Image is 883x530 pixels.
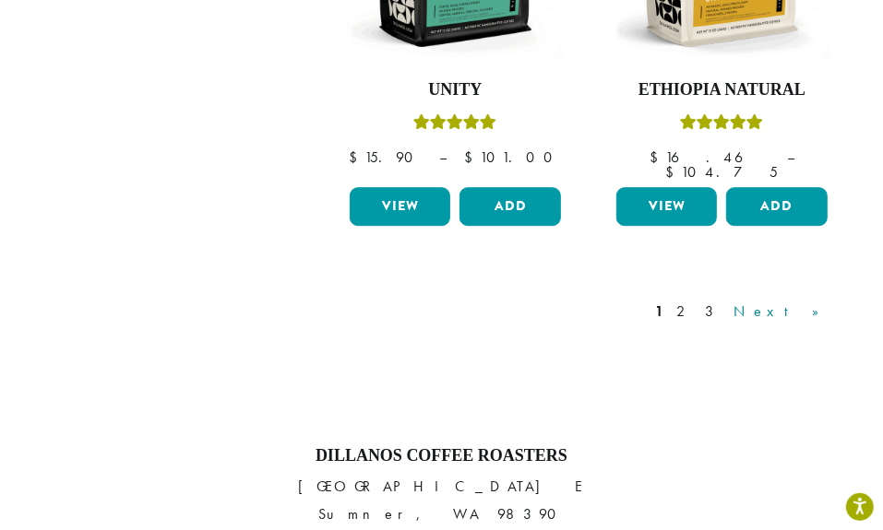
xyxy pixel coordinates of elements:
div: Rated 5.00 out of 5 [680,112,763,139]
a: View [350,187,450,226]
span: – [439,147,447,167]
a: Next » [730,300,836,323]
h4: Dillanos Coffee Roasters [14,446,869,466]
a: 2 [673,300,696,323]
bdi: 15.90 [349,147,422,167]
a: 3 [701,300,724,323]
span: $ [464,147,480,167]
a: 1 [651,300,667,323]
button: Add [459,187,560,226]
bdi: 101.00 [464,147,561,167]
a: View [616,187,717,226]
span: – [787,147,794,167]
span: $ [349,147,364,167]
bdi: 104.75 [665,162,778,182]
span: $ [665,162,681,182]
bdi: 16.46 [650,147,770,167]
div: Rated 5.00 out of 5 [413,112,496,139]
h4: Ethiopia Natural [612,80,832,100]
span: $ [650,147,665,167]
button: Add [726,187,827,226]
h4: Unity [345,80,566,100]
